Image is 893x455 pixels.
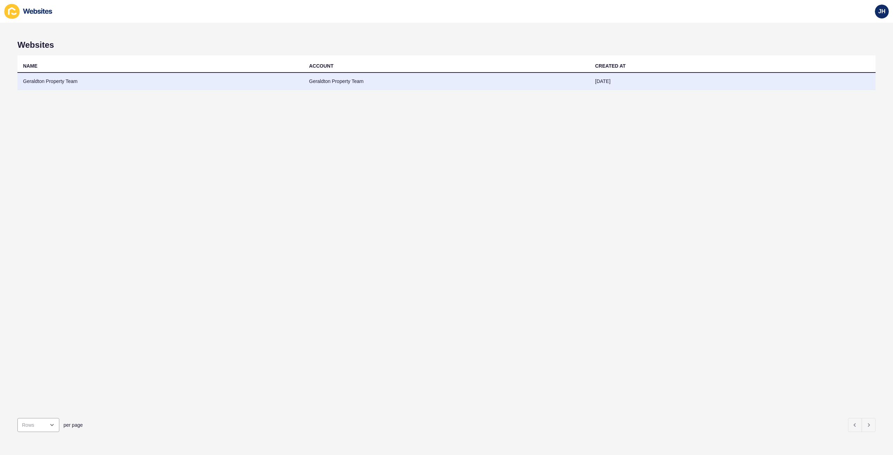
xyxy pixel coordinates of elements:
[303,73,590,90] td: Geraldton Property Team
[63,422,83,429] span: per page
[17,73,303,90] td: Geraldton Property Team
[878,8,885,15] span: JH
[595,62,626,69] div: CREATED AT
[17,418,59,432] div: open menu
[17,40,876,50] h1: Websites
[590,73,876,90] td: [DATE]
[23,62,37,69] div: NAME
[309,62,333,69] div: ACCOUNT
